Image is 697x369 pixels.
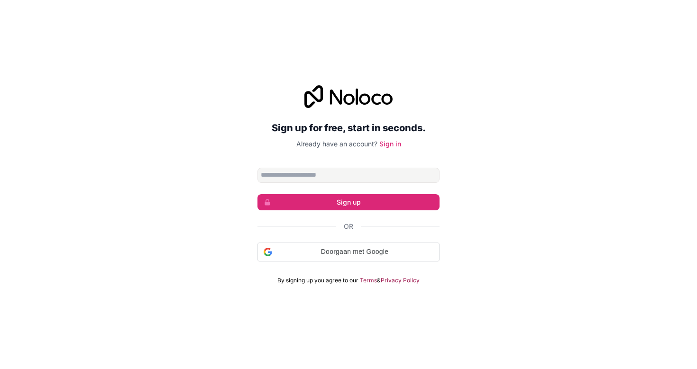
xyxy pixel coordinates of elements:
input: Email address [257,168,440,183]
span: Already have an account? [296,140,377,148]
span: Or [344,222,353,231]
h2: Sign up for free, start in seconds. [257,119,440,136]
a: Terms [360,277,377,284]
a: Sign in [379,140,401,148]
span: & [377,277,381,284]
span: Doorgaan met Google [276,247,433,257]
a: Privacy Policy [381,277,420,284]
button: Sign up [257,194,440,210]
div: Doorgaan met Google [257,243,440,261]
span: By signing up you agree to our [277,277,358,284]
